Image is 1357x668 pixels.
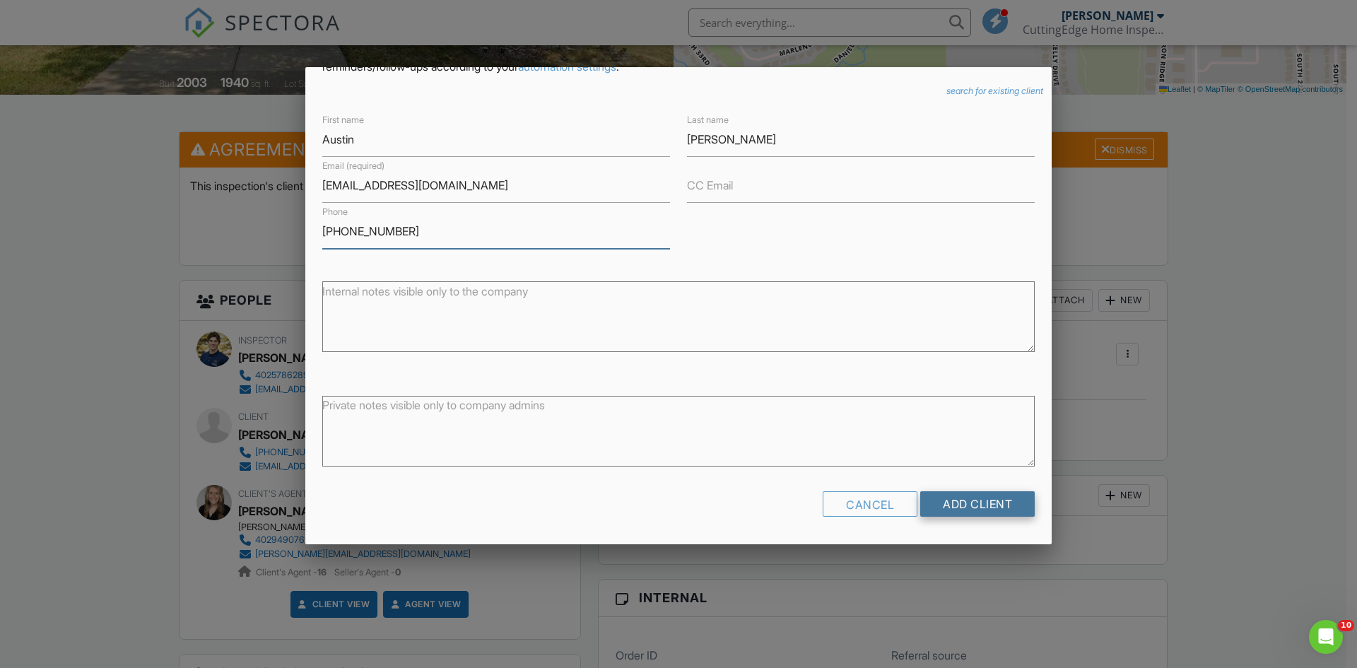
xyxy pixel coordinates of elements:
[1309,620,1343,654] iframe: Intercom live chat
[322,114,364,127] label: First name
[823,491,917,517] div: Cancel
[518,59,616,74] a: automation settings
[687,114,729,127] label: Last name
[946,86,1043,96] i: search for existing client
[1338,620,1354,631] span: 10
[322,206,348,218] label: Phone
[322,283,528,299] label: Internal notes visible only to the company
[687,177,733,193] label: CC Email
[322,160,384,172] label: Email (required)
[946,86,1043,97] a: search for existing client
[322,397,545,413] label: Private notes visible only to company admins
[920,491,1035,517] input: Add Client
